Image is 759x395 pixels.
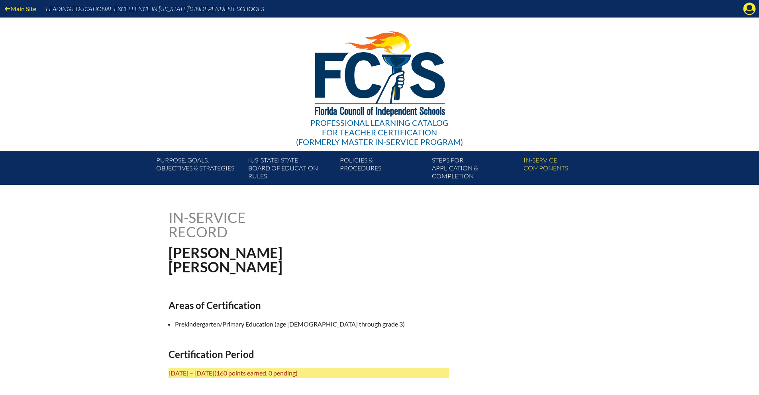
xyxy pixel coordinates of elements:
div: Professional Learning Catalog (formerly Master In-service Program) [296,118,463,147]
span: for Teacher Certification [322,127,437,137]
a: In-servicecomponents [520,154,612,185]
a: [US_STATE] StateBoard of Education rules [245,154,337,185]
a: Professional Learning Catalog for Teacher Certification(formerly Master In-service Program) [293,16,466,148]
li: Prekindergarten/Primary Education (age [DEMOGRAPHIC_DATA] through grade 3) [175,319,455,329]
svg: Manage Account [743,2,756,15]
h1: In-service record [169,210,329,239]
p: [DATE] – [DATE] [169,368,449,378]
h1: [PERSON_NAME] [PERSON_NAME] [169,245,430,274]
img: FCISlogo221.eps [297,18,462,126]
a: Purpose, goals,objectives & strategies [153,154,245,185]
span: (160 points earned, 0 pending) [214,369,298,377]
h2: Certification Period [169,348,449,360]
h2: Areas of Certification [169,299,449,311]
a: Steps forapplication & completion [429,154,520,185]
a: Policies &Procedures [337,154,428,185]
a: Main Site [2,3,39,14]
